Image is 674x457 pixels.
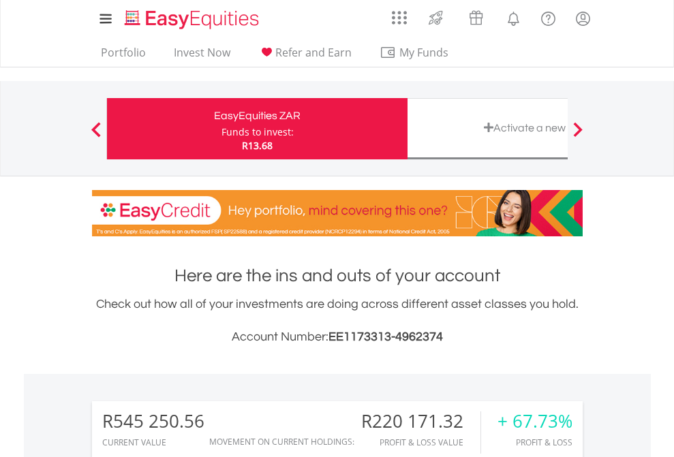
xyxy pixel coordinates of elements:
span: R13.68 [242,139,273,152]
span: EE1173313-4962374 [328,330,443,343]
div: + 67.73% [497,411,572,431]
div: Funds to invest: [221,125,294,139]
span: My Funds [380,44,469,61]
span: Refer and Earn [275,45,352,60]
h3: Account Number: [92,328,583,347]
div: Check out how all of your investments are doing across different asset classes you hold. [92,295,583,347]
a: AppsGrid [383,3,416,25]
div: Profit & Loss [497,438,572,447]
h1: Here are the ins and outs of your account [92,264,583,288]
a: Invest Now [168,46,236,67]
div: Movement on Current Holdings: [209,437,354,446]
div: R220 171.32 [361,411,480,431]
div: EasyEquities ZAR [115,106,399,125]
a: Portfolio [95,46,151,67]
a: FAQ's and Support [531,3,566,31]
a: My Profile [566,3,600,33]
img: grid-menu-icon.svg [392,10,407,25]
img: vouchers-v2.svg [465,7,487,29]
img: EasyCredit Promotion Banner [92,190,583,236]
img: EasyEquities_Logo.png [122,8,264,31]
a: Refer and Earn [253,46,357,67]
a: Vouchers [456,3,496,29]
a: Notifications [496,3,531,31]
div: CURRENT VALUE [102,438,204,447]
div: Profit & Loss Value [361,438,480,447]
a: Home page [119,3,264,31]
div: R545 250.56 [102,411,204,431]
img: thrive-v2.svg [425,7,447,29]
